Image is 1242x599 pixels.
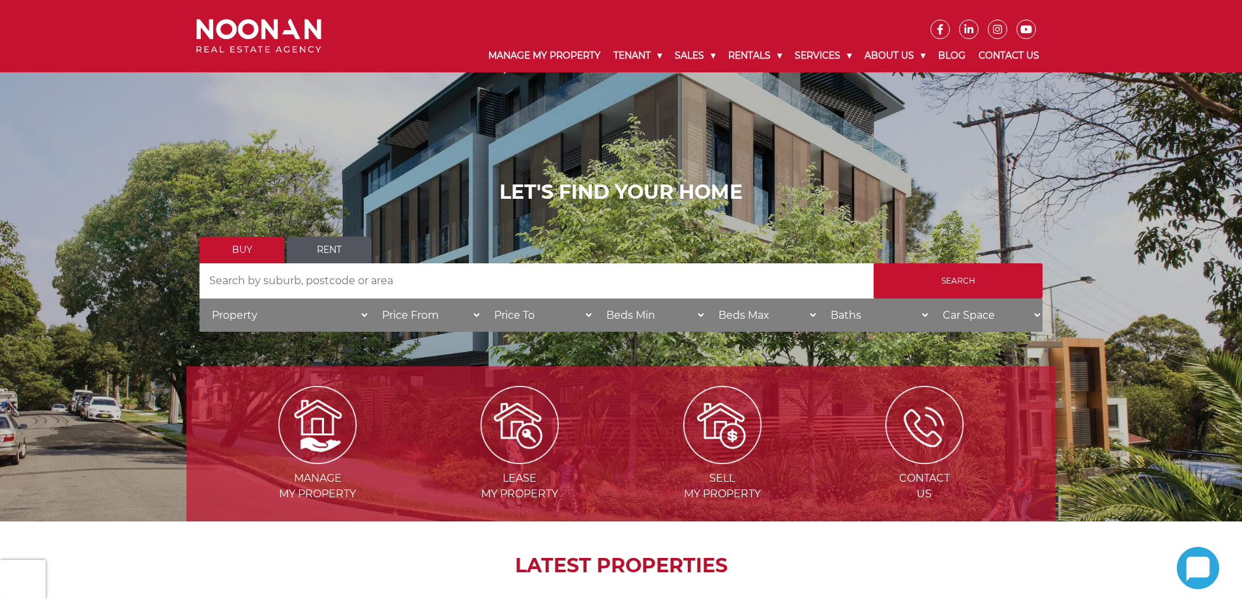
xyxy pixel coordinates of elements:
a: Manage my Property Managemy Property [218,418,417,500]
img: ICONS [885,386,964,464]
a: Rent [287,237,372,263]
span: Manage my Property [218,471,417,502]
a: About Us [858,39,932,72]
a: Tenant [607,39,668,72]
input: Search [874,263,1042,299]
span: Lease my Property [420,471,619,502]
a: Contact Us [972,39,1046,72]
a: Manage My Property [482,39,607,72]
a: Lease my property Leasemy Property [420,418,619,500]
a: Services [788,39,858,72]
input: Search by suburb, postcode or area [200,263,874,299]
a: ICONS ContactUs [825,418,1024,500]
a: Buy [200,237,284,263]
span: Sell my Property [623,471,822,502]
a: Blog [932,39,972,72]
img: Lease my property [481,386,559,464]
a: Sell my property Sellmy Property [623,418,822,500]
img: Sell my property [683,386,761,464]
img: Noonan Real Estate Agency [196,19,321,53]
img: Manage my Property [278,386,357,464]
h2: LATEST PROPERTIES [219,554,1023,577]
h1: LET'S FIND YOUR HOME [200,181,1042,204]
a: Rentals [722,39,788,72]
a: Sales [668,39,722,72]
span: Contact Us [825,471,1024,502]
